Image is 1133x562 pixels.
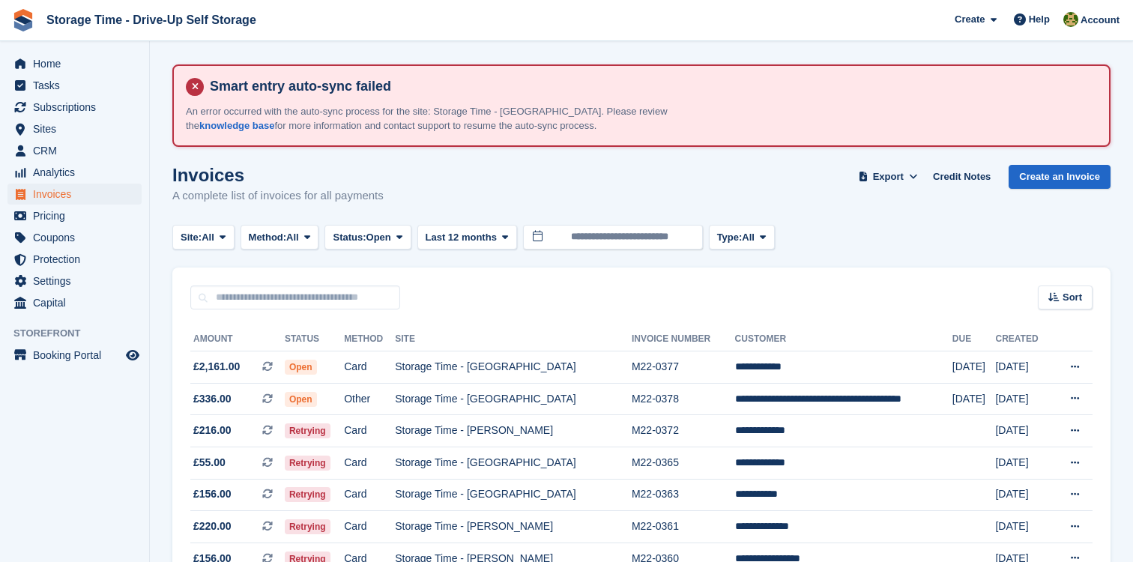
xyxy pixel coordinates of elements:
[7,292,142,313] a: menu
[995,383,1051,415] td: [DATE]
[417,225,517,250] button: Last 12 months
[199,120,274,131] a: knowledge base
[395,447,632,479] td: Storage Time - [GEOGRAPHIC_DATA]
[33,227,123,248] span: Coupons
[7,205,142,226] a: menu
[186,104,710,133] p: An error occurred with the auto-sync process for the site: Storage Time - [GEOGRAPHIC_DATA]. Plea...
[855,165,921,190] button: Export
[1081,13,1120,28] span: Account
[873,169,904,184] span: Export
[285,327,344,351] th: Status
[285,360,317,375] span: Open
[1063,12,1078,27] img: Zain Sarwar
[7,227,142,248] a: menu
[344,447,395,479] td: Card
[395,383,632,415] td: Storage Time - [GEOGRAPHIC_DATA]
[124,346,142,364] a: Preview store
[632,479,735,511] td: M22-0363
[995,351,1051,384] td: [DATE]
[1029,12,1050,27] span: Help
[344,415,395,447] td: Card
[995,415,1051,447] td: [DATE]
[395,351,632,384] td: Storage Time - [GEOGRAPHIC_DATA]
[202,230,214,245] span: All
[995,447,1051,479] td: [DATE]
[344,511,395,543] td: Card
[33,162,123,183] span: Analytics
[33,53,123,74] span: Home
[7,271,142,291] a: menu
[995,511,1051,543] td: [DATE]
[632,415,735,447] td: M22-0372
[7,162,142,183] a: menu
[709,225,775,250] button: Type: All
[344,383,395,415] td: Other
[285,392,317,407] span: Open
[333,230,366,245] span: Status:
[927,165,997,190] a: Credit Notes
[952,383,996,415] td: [DATE]
[204,78,1097,95] h4: Smart entry auto-sync failed
[995,327,1051,351] th: Created
[7,140,142,161] a: menu
[33,118,123,139] span: Sites
[395,415,632,447] td: Storage Time - [PERSON_NAME]
[285,487,330,502] span: Retrying
[632,511,735,543] td: M22-0361
[632,327,735,351] th: Invoice Number
[632,383,735,415] td: M22-0378
[632,351,735,384] td: M22-0377
[241,225,319,250] button: Method: All
[33,345,123,366] span: Booking Portal
[344,479,395,511] td: Card
[193,423,232,438] span: £216.00
[395,479,632,511] td: Storage Time - [GEOGRAPHIC_DATA]
[33,140,123,161] span: CRM
[193,486,232,502] span: £156.00
[426,230,497,245] span: Last 12 months
[1009,165,1111,190] a: Create an Invoice
[717,230,743,245] span: Type:
[7,97,142,118] a: menu
[33,184,123,205] span: Invoices
[193,455,226,471] span: £55.00
[1063,290,1082,305] span: Sort
[285,423,330,438] span: Retrying
[7,249,142,270] a: menu
[7,184,142,205] a: menu
[12,9,34,31] img: stora-icon-8386f47178a22dfd0bd8f6a31ec36ba5ce8667c1dd55bd0f319d3a0aa187defe.svg
[193,391,232,407] span: £336.00
[742,230,755,245] span: All
[33,75,123,96] span: Tasks
[33,249,123,270] span: Protection
[7,53,142,74] a: menu
[395,511,632,543] td: Storage Time - [PERSON_NAME]
[366,230,391,245] span: Open
[735,327,952,351] th: Customer
[40,7,262,32] a: Storage Time - Drive-Up Self Storage
[952,327,996,351] th: Due
[344,327,395,351] th: Method
[285,519,330,534] span: Retrying
[955,12,985,27] span: Create
[7,345,142,366] a: menu
[952,351,996,384] td: [DATE]
[324,225,411,250] button: Status: Open
[7,118,142,139] a: menu
[33,292,123,313] span: Capital
[395,327,632,351] th: Site
[193,519,232,534] span: £220.00
[33,97,123,118] span: Subscriptions
[995,479,1051,511] td: [DATE]
[172,165,384,185] h1: Invoices
[632,447,735,479] td: M22-0365
[286,230,299,245] span: All
[172,187,384,205] p: A complete list of invoices for all payments
[285,456,330,471] span: Retrying
[249,230,287,245] span: Method:
[33,205,123,226] span: Pricing
[7,75,142,96] a: menu
[172,225,235,250] button: Site: All
[33,271,123,291] span: Settings
[13,326,149,341] span: Storefront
